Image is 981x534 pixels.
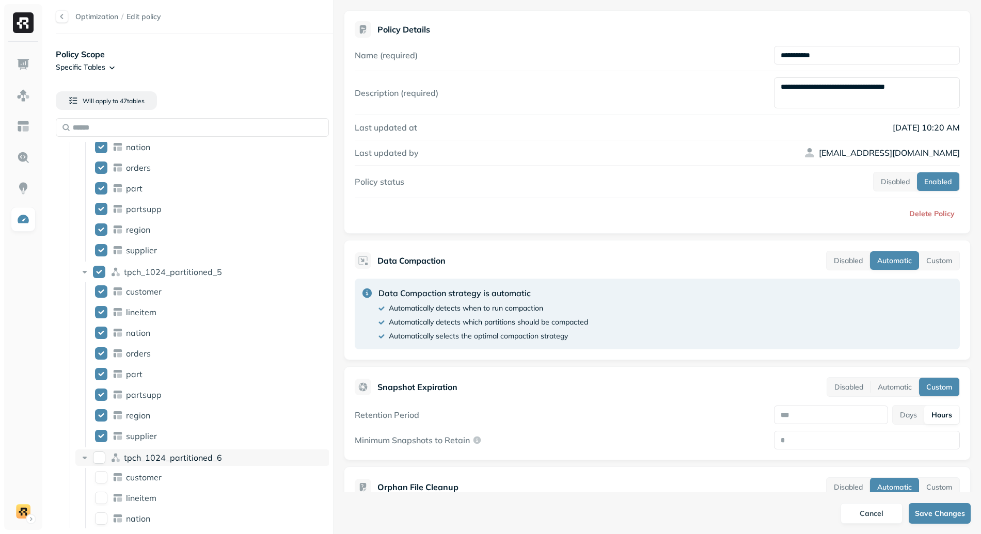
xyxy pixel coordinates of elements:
div: partsupppartsupp [91,386,330,403]
p: nation [126,328,150,338]
button: Disabled [874,172,917,191]
label: Last updated at [355,122,417,133]
button: nation [95,512,107,525]
div: nationnation [91,139,330,155]
p: customer [126,286,162,297]
p: Automatically detects when to run compaction [389,303,543,313]
label: Description (required) [355,88,438,98]
p: lineitem [126,493,156,503]
div: suppliersupplier [91,242,330,258]
p: Minimum Snapshots to Retain [355,435,470,445]
img: Query Explorer [17,151,30,164]
button: Hours [924,406,959,424]
p: Orphan File Cleanup [377,481,458,493]
label: Name (required) [355,50,418,60]
p: region [126,224,150,235]
p: [EMAIL_ADDRESS][DOMAIN_NAME] [819,147,960,159]
div: ordersorders [91,159,330,176]
button: part [95,182,107,195]
div: tpch_1024_partitioned_5tpch_1024_partitioned_5 [75,264,329,280]
button: nation [95,327,107,339]
nav: breadcrumb [75,12,161,22]
p: part [126,369,143,379]
button: Disabled [827,478,870,496]
p: Specific Tables [56,62,105,72]
button: region [95,223,107,236]
button: lineitem [95,306,107,318]
img: Optimization [17,213,30,226]
div: regionregion [91,407,330,424]
button: Disabled [827,378,871,396]
p: Automatically selects the optimal compaction strategy [389,331,568,341]
p: partsupp [126,204,162,214]
p: part [126,183,143,193]
p: orders [126,348,151,359]
p: Automatically detects which partitions should be compacted [389,317,588,327]
button: Days [893,406,924,424]
div: customercustomer [91,283,330,300]
div: customercustomer [91,469,330,486]
p: Policy Scope [56,48,333,60]
img: Assets [17,89,30,102]
p: Snapshot Expiration [377,381,457,393]
p: nation [126,142,150,152]
label: Policy status [355,176,404,187]
button: Custom [919,378,959,396]
button: tpch_1024_partitioned_6 [93,451,105,464]
button: Custom [919,251,959,270]
div: tpch_1024_partitioned_6tpch_1024_partitioned_6 [75,449,329,466]
button: region [95,409,107,422]
p: region [126,410,150,420]
img: demo [16,504,30,519]
button: partsupp [95,203,107,215]
button: orders [95,161,107,174]
button: Automatic [870,478,919,496]
button: customer [95,285,107,298]
span: supplier [126,431,157,441]
button: tpch_1024_partitioned_5 [93,266,105,278]
div: lineitemlineitem [91,490,330,506]
p: supplier [126,245,157,255]
p: tpch_1024_partitioned_5 [124,267,222,277]
button: Save Changes [909,503,971,524]
p: customer [126,472,162,482]
img: Ryft [13,12,34,33]
div: partpart [91,180,330,197]
button: Cancel [841,503,903,524]
span: nation [126,513,150,524]
button: Will apply to 47tables [56,91,157,110]
div: lineitemlineitem [91,304,330,320]
button: Disabled [827,251,870,270]
div: nationnation [91,510,330,527]
button: part [95,368,107,380]
button: supplier [95,244,107,256]
div: regionregion [91,221,330,238]
button: orders [95,347,107,360]
p: partsupp [126,390,162,400]
p: lineitem [126,307,156,317]
p: Data Compaction strategy is automatic [378,287,588,299]
span: 47 table s [118,97,145,105]
button: lineitem [95,492,107,504]
img: Insights [17,182,30,195]
span: Will apply to [83,97,118,105]
label: Last updated by [355,148,419,158]
button: Custom [919,478,959,496]
div: partsupppartsupp [91,201,330,217]
p: orders [126,163,151,173]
